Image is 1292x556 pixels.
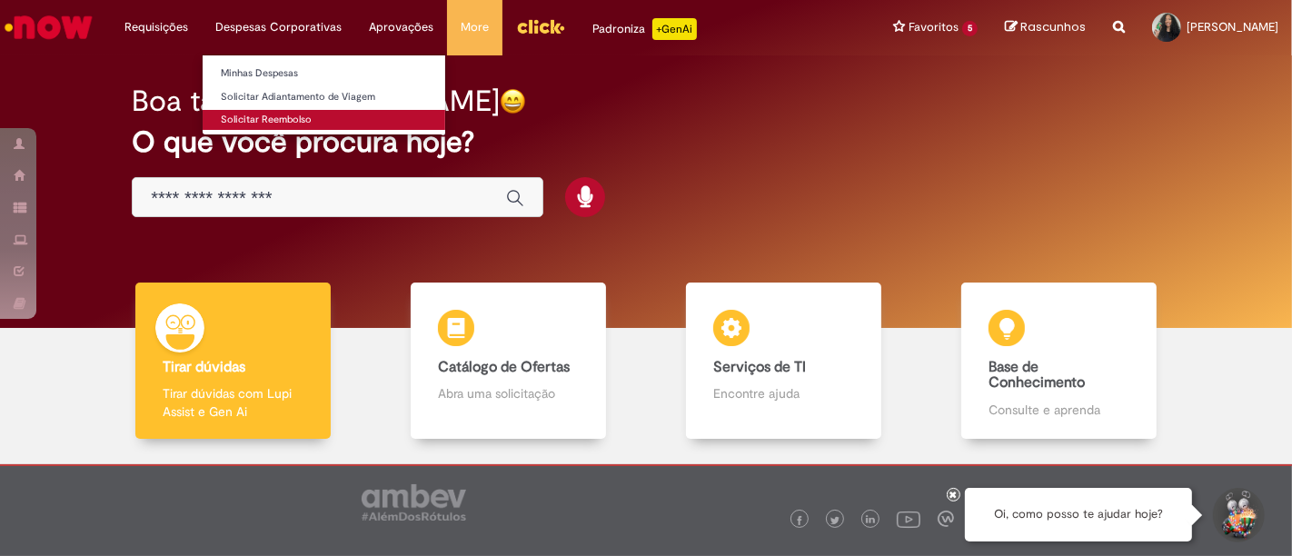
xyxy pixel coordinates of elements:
img: click_logo_yellow_360x200.png [516,13,565,40]
span: Aprovações [369,18,433,36]
span: [PERSON_NAME] [1187,19,1278,35]
ul: Despesas Corporativas [202,55,446,135]
b: Catálogo de Ofertas [438,358,570,376]
span: Despesas Corporativas [215,18,342,36]
a: Serviços de TI Encontre ajuda [646,283,921,440]
a: Base de Conhecimento Consulte e aprenda [921,283,1197,440]
img: logo_footer_workplace.png [938,511,954,527]
img: logo_footer_twitter.png [830,516,840,525]
img: logo_footer_facebook.png [795,516,804,525]
img: ServiceNow [2,9,95,45]
div: Oi, como posso te ajudar hoje? [965,488,1192,541]
span: Favoritos [909,18,959,36]
a: Solicitar Reembolso [203,110,445,130]
a: Rascunhos [1005,19,1086,36]
span: 5 [962,21,978,36]
b: Serviços de TI [713,358,806,376]
p: Consulte e aprenda [989,401,1128,419]
a: Tirar dúvidas Tirar dúvidas com Lupi Assist e Gen Ai [95,283,371,440]
span: Requisições [124,18,188,36]
b: Tirar dúvidas [163,358,245,376]
img: logo_footer_youtube.png [897,507,920,531]
h2: O que você procura hoje? [132,126,1160,158]
a: Solicitar Adiantamento de Viagem [203,87,445,107]
p: Tirar dúvidas com Lupi Assist e Gen Ai [163,384,303,421]
span: More [461,18,489,36]
span: Rascunhos [1020,18,1086,35]
a: Catálogo de Ofertas Abra uma solicitação [371,283,646,440]
a: Minhas Despesas [203,64,445,84]
p: Encontre ajuda [713,384,853,402]
img: logo_footer_ambev_rotulo_gray.png [362,484,466,521]
img: happy-face.png [500,88,526,114]
p: +GenAi [652,18,697,40]
img: logo_footer_linkedin.png [866,515,875,526]
b: Base de Conhecimento [989,358,1085,392]
button: Iniciar Conversa de Suporte [1210,488,1265,542]
h2: Boa tarde, [PERSON_NAME] [132,85,500,117]
p: Abra uma solicitação [438,384,578,402]
div: Padroniza [592,18,697,40]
